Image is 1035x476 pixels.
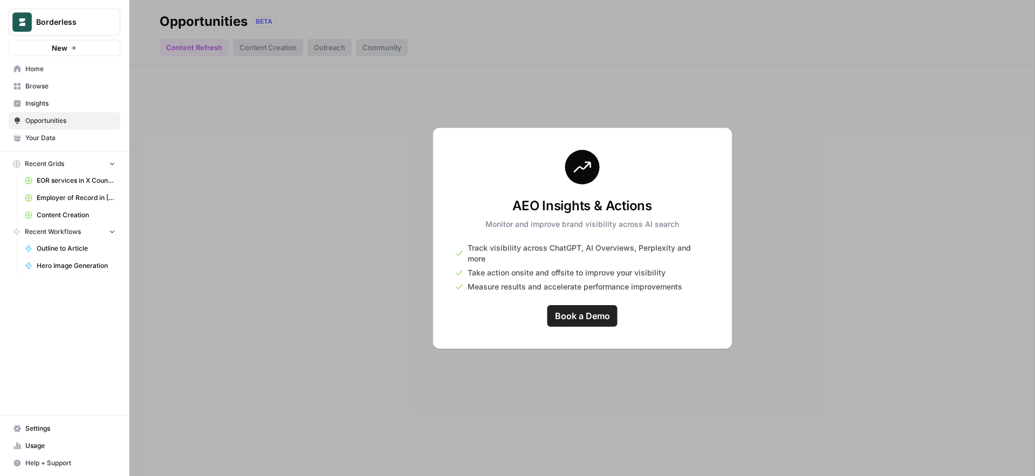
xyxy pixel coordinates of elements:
span: Recent Workflows [25,227,81,237]
a: EOR services in X Country [20,172,120,189]
a: Usage [9,437,120,454]
span: Track visibility across ChatGPT, AI Overviews, Perplexity and more [468,243,710,264]
span: Hero Image Generation [37,261,115,271]
a: Outline to Article [20,240,120,257]
button: New [9,40,120,56]
a: Browse [9,78,120,95]
a: Settings [9,420,120,437]
span: Measure results and accelerate performance improvements [468,281,682,292]
button: Recent Workflows [9,224,120,240]
a: Book a Demo [547,305,618,327]
h3: AEO Insights & Actions [485,197,679,215]
button: Recent Grids [9,156,120,172]
span: Browse [25,81,115,91]
span: New [52,43,67,53]
span: Usage [25,441,115,451]
a: Employer of Record in [Country] Pages [20,189,120,206]
a: Content Creation [20,206,120,224]
span: EOR services in X Country [37,176,115,185]
span: Outline to Article [37,244,115,253]
span: Recent Grids [25,159,64,169]
a: Insights [9,95,120,112]
span: Settings [25,424,115,433]
span: Your Data [25,133,115,143]
a: Your Data [9,129,120,147]
span: Employer of Record in [Country] Pages [37,193,115,203]
span: Help + Support [25,458,115,468]
a: Home [9,60,120,78]
span: Insights [25,99,115,108]
button: Help + Support [9,454,120,472]
span: Borderless [36,17,101,27]
button: Workspace: Borderless [9,9,120,36]
a: Opportunities [9,112,120,129]
span: Opportunities [25,116,115,126]
span: Home [25,64,115,74]
p: Monitor and improve brand visibility across AI search [485,219,679,230]
span: Book a Demo [555,309,610,322]
a: Hero Image Generation [20,257,120,274]
img: Borderless Logo [12,12,32,32]
span: Content Creation [37,210,115,220]
span: Take action onsite and offsite to improve your visibility [468,267,666,278]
